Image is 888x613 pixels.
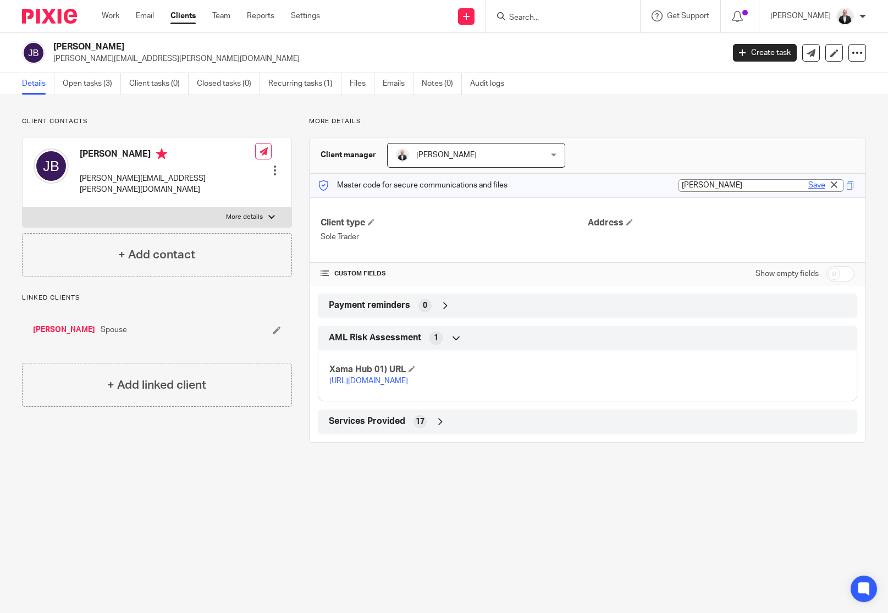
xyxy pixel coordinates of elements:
[22,294,292,302] p: Linked clients
[197,73,260,95] a: Closed tasks (0)
[101,324,127,335] span: Spouse
[247,10,274,21] a: Reports
[808,180,825,191] a: Save
[416,151,477,159] span: [PERSON_NAME]
[329,364,587,375] h4: Xama Hub 01) URL
[836,8,854,25] img: _SKY9589-Edit-2.jpeg
[755,268,819,279] label: Show empty fields
[22,117,292,126] p: Client contacts
[53,53,716,64] p: [PERSON_NAME][EMAIL_ADDRESS][PERSON_NAME][DOMAIN_NAME]
[329,332,421,344] span: AML Risk Assessment
[226,213,263,222] p: More details
[22,73,54,95] a: Details
[508,13,607,23] input: Search
[212,10,230,21] a: Team
[34,148,69,184] img: svg%3E
[350,73,374,95] a: Files
[329,377,408,385] a: [URL][DOMAIN_NAME]
[383,73,413,95] a: Emails
[321,269,587,278] h4: CUSTOM FIELDS
[416,416,424,427] span: 17
[53,41,584,53] h2: [PERSON_NAME]
[170,10,196,21] a: Clients
[321,231,587,242] p: Sole Trader
[268,73,341,95] a: Recurring tasks (1)
[318,180,508,191] p: Master code for secure communications and files
[423,300,427,311] span: 0
[733,44,797,62] a: Create task
[156,148,167,159] i: Primary
[667,12,709,20] span: Get Support
[136,10,154,21] a: Email
[80,148,255,162] h4: [PERSON_NAME]
[329,416,405,427] span: Services Provided
[22,9,77,24] img: Pixie
[107,377,206,394] h4: + Add linked client
[329,300,410,311] span: Payment reminders
[770,10,831,21] p: [PERSON_NAME]
[129,73,189,95] a: Client tasks (0)
[118,246,195,263] h4: + Add contact
[422,73,462,95] a: Notes (0)
[321,150,376,161] h3: Client manager
[396,148,409,162] img: _SKY9589-Edit-2.jpeg
[63,73,121,95] a: Open tasks (3)
[309,117,866,126] p: More details
[33,324,95,335] a: [PERSON_NAME]
[22,41,45,64] img: svg%3E
[102,10,119,21] a: Work
[321,217,587,229] h4: Client type
[80,173,255,196] p: [PERSON_NAME][EMAIL_ADDRESS][PERSON_NAME][DOMAIN_NAME]
[470,73,512,95] a: Audit logs
[434,333,438,344] span: 1
[588,217,854,229] h4: Address
[291,10,320,21] a: Settings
